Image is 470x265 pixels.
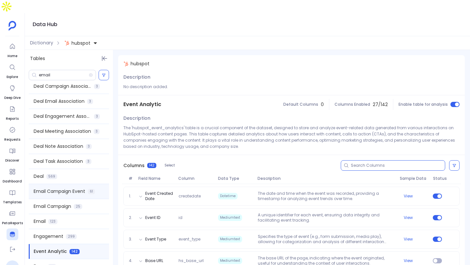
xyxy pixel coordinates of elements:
span: id [176,215,215,220]
span: 1. [126,194,136,199]
button: Hide Tables [100,54,109,63]
a: Home [7,40,18,59]
button: Event Type [145,237,166,242]
button: View [404,194,413,199]
span: 123 [48,219,57,224]
img: petavue logo [8,21,16,31]
span: Enable table for analysis [399,102,448,107]
span: 27 / 142 [373,101,388,108]
span: 3. [126,237,136,242]
a: PetaReports [2,208,23,226]
span: 142 [147,163,156,168]
a: Deep Dive [4,82,21,101]
span: 25 [74,204,82,209]
p: A unique identifier for each event, ensuring data integrity and facilitating event tracking. [255,212,397,223]
span: 3 [94,114,100,119]
span: 2. [126,215,136,220]
span: hubspot [71,40,90,46]
p: Specifies the type of event (e.g., form submission, media play), allowing for categorization and ... [255,234,397,244]
span: Mediumtext [218,257,242,264]
span: Deal Task Association [34,158,83,165]
span: Email Campaign Event [34,188,85,195]
span: Templates [3,200,22,205]
p: The 'hubspot_event_analytics' table is a crucial component of the dataset, designed to store and ... [123,125,460,149]
button: View [404,258,413,263]
span: Mediumtext [218,236,242,242]
span: Dictionary [30,39,53,46]
span: Description [123,115,150,122]
img: hubspot.svg [123,61,129,67]
span: 61 [88,189,95,194]
span: PetaReports [2,221,23,226]
span: Email [34,218,46,225]
a: Requests [4,124,20,142]
span: Column [176,176,215,181]
span: Status [431,176,444,181]
button: Base URL [145,258,163,263]
input: Search Tables/Columns [39,72,89,78]
span: createdate [176,194,215,199]
span: Columns [123,162,145,169]
button: hubspot [63,38,99,48]
a: Dashboard [3,166,22,184]
span: Explore [7,74,18,80]
span: Home [7,54,18,59]
span: 3 [87,99,93,104]
span: Mediumtext [218,214,242,221]
span: Sample Data [397,176,430,181]
button: Select [160,161,179,170]
span: Deep Dive [4,95,21,101]
span: Datetime [218,193,238,199]
span: Deal Engagement Association [34,113,91,120]
span: Deal [34,173,44,180]
span: 142 [70,249,80,254]
span: Dashboard [3,179,22,184]
span: Discover [5,158,19,163]
button: View [404,237,413,242]
span: Deal Note Association [34,143,83,150]
span: Reports [6,116,19,121]
span: 4. [126,258,136,263]
span: 299 [66,234,77,239]
a: Templates [3,187,22,205]
span: 3 [94,129,100,134]
span: Deal Meeting Association [34,128,91,135]
button: Event ID [145,215,160,220]
span: hubspot [131,60,149,67]
span: Default Columns [283,102,318,107]
button: View [404,215,413,220]
span: Requests [4,137,20,142]
span: Event Analytic [123,101,161,108]
span: Field Name [136,176,176,181]
span: 3 [86,159,91,164]
p: The date and time when the event was recorded, providing a timestamp for analyzing event trends o... [255,191,397,201]
img: hubspot.svg [64,40,70,46]
span: Description [123,74,150,81]
button: Event Created Date [145,191,173,201]
a: Data Hub [4,228,21,247]
a: Explore [7,61,18,80]
span: Deal Campaign Association [34,83,91,90]
span: 0 [321,101,324,108]
span: Description [255,176,397,181]
span: 3 [94,84,100,89]
div: Tables [25,50,113,67]
a: Reports [6,103,19,121]
h1: Data Hub [33,20,57,29]
span: Event Analytic [34,248,67,255]
span: Email Campaign [34,203,71,210]
input: Search Columns [351,163,445,168]
p: No description added. [123,84,460,90]
span: Deal Email Association [34,98,85,105]
span: hs_base_url [176,258,215,263]
span: 3 [86,144,92,149]
span: Engagement [34,233,63,240]
span: Columns Enabled [335,102,370,107]
span: event_type [176,237,215,242]
a: Discover [5,145,19,163]
span: 569 [46,174,57,179]
span: # [126,176,136,181]
span: Data Type [215,176,255,181]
